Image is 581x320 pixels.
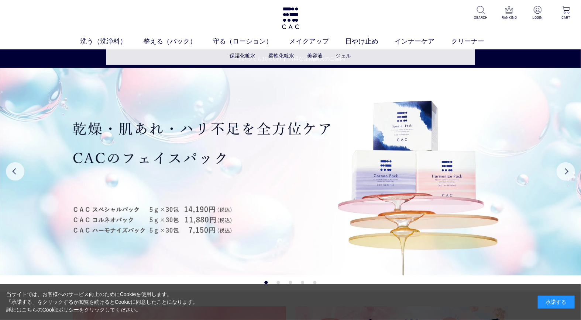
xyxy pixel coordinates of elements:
a: 洗う（洗浄料） [80,36,143,46]
button: 3 of 5 [289,281,292,284]
button: 2 of 5 [277,281,280,284]
a: 美容液 [307,53,323,59]
button: 1 of 5 [265,281,268,284]
a: RANKING [500,6,518,20]
a: SEARCH [472,6,490,20]
p: CART [557,15,575,20]
a: メイクアップ [289,36,345,46]
a: LOGIN [529,6,547,20]
a: 柔軟化粧水 [269,53,295,59]
img: logo [281,7,300,29]
a: 保湿化粧水 [230,53,256,59]
a: Cookieポリシー [42,307,79,313]
a: 【いつでも10％OFF】お得な定期購入のご案内 [0,55,581,63]
p: LOGIN [529,15,547,20]
a: インナーケア [395,36,451,46]
div: 当サイトでは、お客様へのサービス向上のためにCookieを使用します。 「承諾する」をクリックするか閲覧を続けるとCookieに同意したことになります。 詳細はこちらの をクリックしてください。 [6,291,198,314]
button: Previous [6,162,24,181]
a: クリーナー [451,36,501,46]
a: ジェル [336,53,351,59]
p: SEARCH [472,15,490,20]
a: 整える（パック） [143,36,213,46]
p: RANKING [500,15,518,20]
a: 日やけ止め [345,36,395,46]
div: 承諾する [538,296,575,309]
a: 守る（ローション） [213,36,289,46]
button: 5 of 5 [313,281,317,284]
button: Next [557,162,575,181]
button: 4 of 5 [301,281,305,284]
a: CART [557,6,575,20]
